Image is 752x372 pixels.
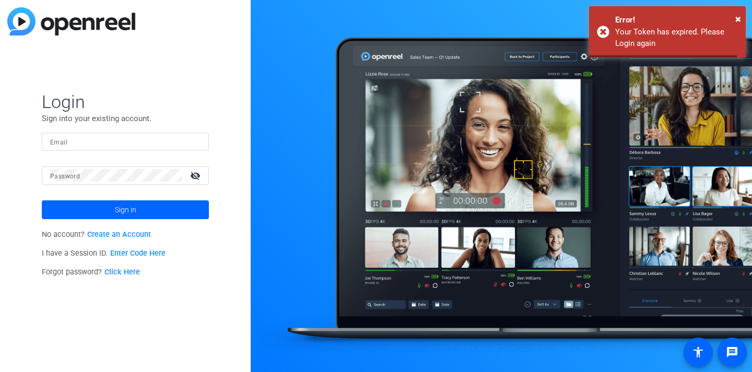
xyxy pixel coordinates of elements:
div: Error! [615,14,738,26]
button: Close [735,11,741,27]
span: I have a Session ID. [42,249,166,258]
mat-label: Email [50,139,67,146]
span: Forgot password? [42,268,140,277]
span: No account? [42,230,151,239]
input: Enter Email Address [50,135,201,148]
a: Create an Account [87,230,151,239]
mat-icon: visibility_off [184,168,209,183]
span: Sign in [115,197,136,223]
div: Your Token has expired. Please Login again [615,26,738,50]
span: Login [42,91,209,113]
mat-icon: accessibility [692,346,704,358]
img: blue-gradient.svg [7,7,135,35]
a: Click Here [104,268,140,277]
p: Sign into your existing account. [42,113,209,124]
a: Enter Code Here [110,249,166,258]
mat-icon: message [726,346,738,358]
mat-label: Password [50,173,80,180]
span: × [735,13,741,25]
button: Sign in [42,200,209,219]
